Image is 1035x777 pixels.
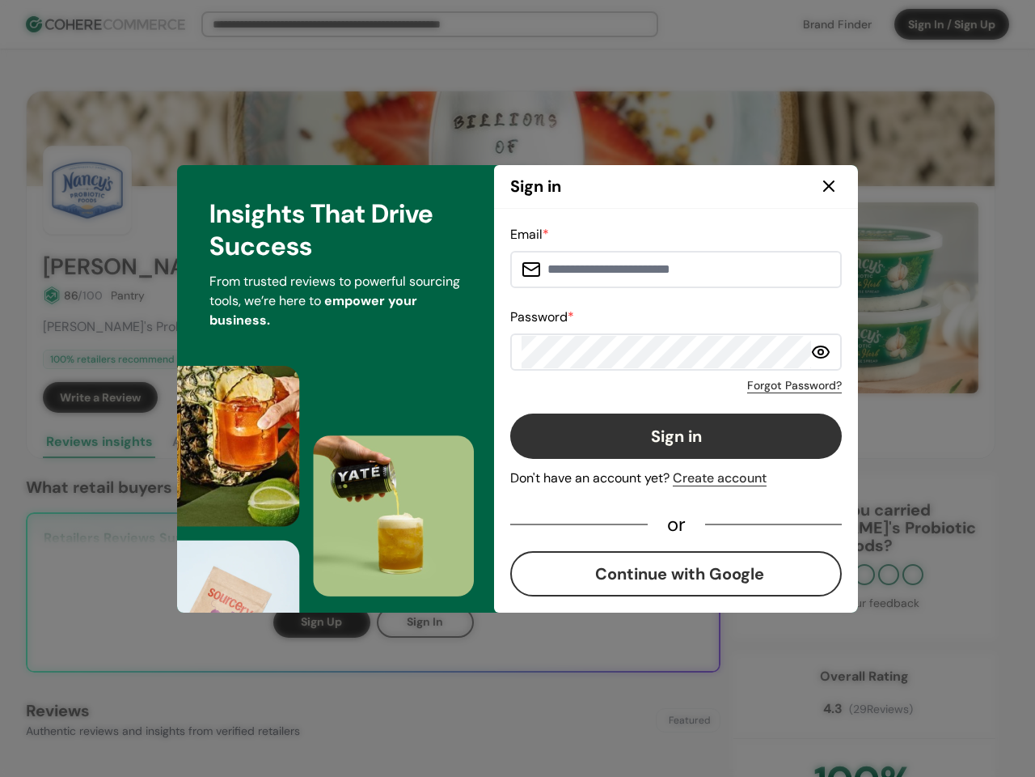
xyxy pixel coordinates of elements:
[510,174,561,198] h2: Sign in
[209,197,462,262] h3: Insights That Drive Success
[209,292,417,329] span: empower your business.
[209,272,462,330] p: From trusted reviews to powerful sourcing tools, we’re here to
[510,414,842,459] button: Sign in
[648,517,705,532] div: or
[510,469,842,488] div: Don't have an account yet?
[673,469,767,488] div: Create account
[747,377,842,394] a: Forgot Password?
[510,226,549,243] label: Email
[510,308,574,325] label: Password
[510,551,842,597] button: Continue with Google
